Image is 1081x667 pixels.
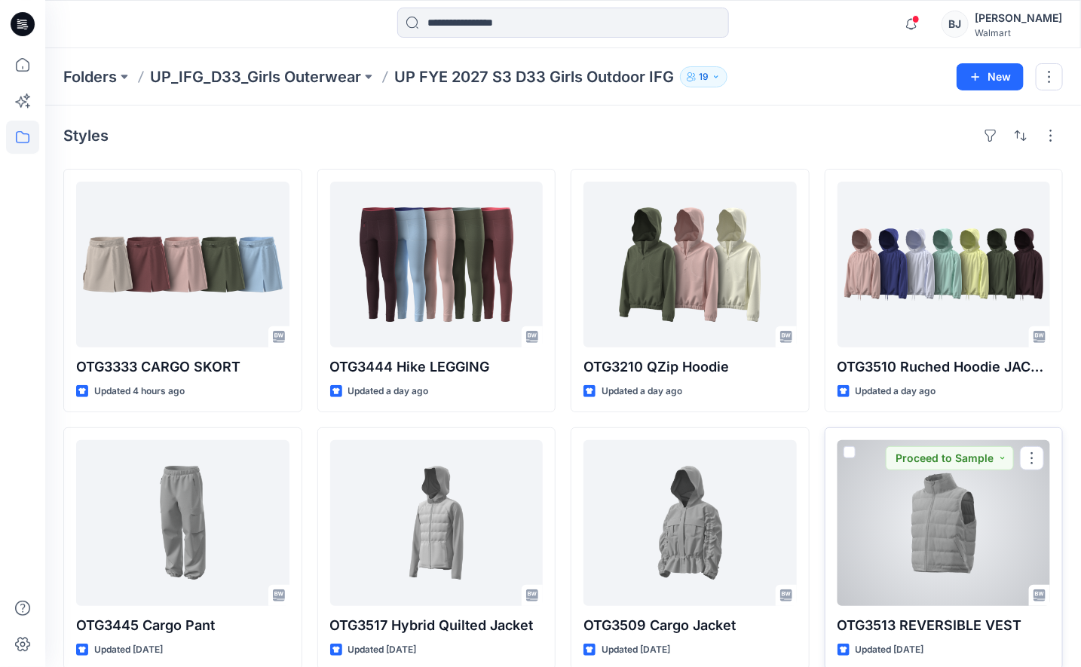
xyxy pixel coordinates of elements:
[330,182,544,347] a: OTG3444 Hike LEGGING
[76,615,289,636] p: OTG3445 Cargo Pant
[838,182,1051,347] a: OTG3510 Ruched Hoodie JACKET
[602,642,670,658] p: Updated [DATE]
[838,440,1051,606] a: OTG3513 REVERSIBLE VEST
[348,642,417,658] p: Updated [DATE]
[330,615,544,636] p: OTG3517 Hybrid Quilted Jacket
[680,66,727,87] button: 19
[856,642,924,658] p: Updated [DATE]
[76,440,289,606] a: OTG3445 Cargo Pant
[63,66,117,87] a: Folders
[394,66,674,87] p: UP FYE 2027 S3 D33 Girls Outdoor IFG
[957,63,1024,90] button: New
[583,356,797,378] p: OTG3210 QZip Hoodie
[838,615,1051,636] p: OTG3513 REVERSIBLE VEST
[975,27,1062,38] div: Walmart
[975,9,1062,27] div: [PERSON_NAME]
[583,440,797,606] a: OTG3509 Cargo Jacket
[94,642,163,658] p: Updated [DATE]
[699,69,709,85] p: 19
[63,127,109,145] h4: Styles
[856,384,936,399] p: Updated a day ago
[330,356,544,378] p: OTG3444 Hike LEGGING
[583,182,797,347] a: OTG3210 QZip Hoodie
[76,356,289,378] p: OTG3333 CARGO SKORT
[838,356,1051,378] p: OTG3510 Ruched Hoodie JACKET
[602,384,682,399] p: Updated a day ago
[76,182,289,347] a: OTG3333 CARGO SKORT
[583,615,797,636] p: OTG3509 Cargo Jacket
[348,384,429,399] p: Updated a day ago
[150,66,361,87] a: UP_IFG_D33_Girls Outerwear
[330,440,544,606] a: OTG3517 Hybrid Quilted Jacket
[942,11,969,38] div: BJ
[94,384,185,399] p: Updated 4 hours ago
